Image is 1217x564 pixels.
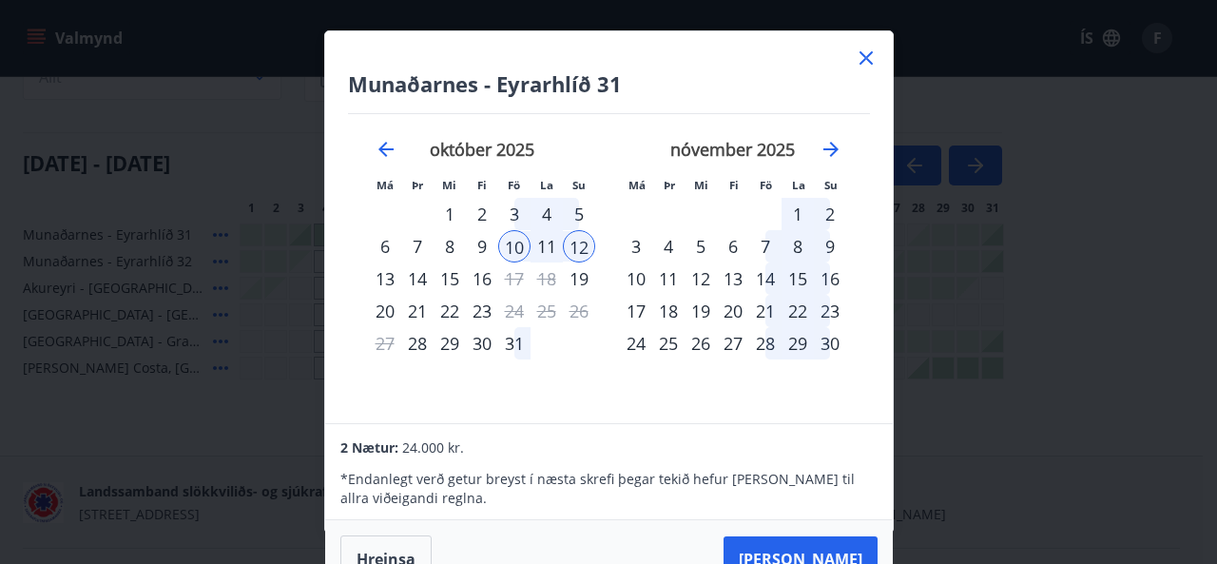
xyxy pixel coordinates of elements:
div: 31 [498,327,531,360]
td: Choose föstudagur, 3. október 2025 as your check-in date. It’s available. [498,198,531,230]
div: 13 [717,263,749,295]
div: 16 [466,263,498,295]
div: 16 [814,263,846,295]
td: Choose fimmtudagur, 30. október 2025 as your check-in date. It’s available. [466,327,498,360]
td: Choose fimmtudagur, 16. október 2025 as your check-in date. It’s available. [466,263,498,295]
div: Aðeins útritun í boði [498,295,531,327]
div: 29 [782,327,814,360]
div: 5 [685,230,717,263]
div: 11 [652,263,685,295]
td: Choose fimmtudagur, 13. nóvember 2025 as your check-in date. It’s available. [717,263,749,295]
small: Má [377,178,394,192]
div: Calendar [348,114,870,401]
td: Not available. laugardagur, 25. október 2025 [531,295,563,327]
td: Choose laugardagur, 29. nóvember 2025 as your check-in date. It’s available. [782,327,814,360]
div: 22 [782,295,814,327]
div: 3 [498,198,531,230]
div: Aðeins innritun í boði [401,327,434,360]
small: Fö [508,178,520,192]
div: 12 [563,230,595,263]
td: Choose mánudagur, 3. nóvember 2025 as your check-in date. It’s available. [620,230,652,263]
div: 20 [717,295,749,327]
div: 7 [401,230,434,263]
td: Choose sunnudagur, 19. október 2025 as your check-in date. It’s available. [563,263,595,295]
div: 5 [563,198,595,230]
small: Mi [442,178,456,192]
small: Fi [729,178,739,192]
td: Choose fimmtudagur, 9. október 2025 as your check-in date. It’s available. [466,230,498,263]
small: Su [572,178,586,192]
td: Choose föstudagur, 14. nóvember 2025 as your check-in date. It’s available. [749,263,782,295]
div: 30 [814,327,846,360]
td: Choose miðvikudagur, 1. október 2025 as your check-in date. It’s available. [434,198,466,230]
p: * Endanlegt verð getur breyst í næsta skrefi þegar tekið hefur [PERSON_NAME] til allra viðeigandi... [340,470,877,508]
div: 30 [466,327,498,360]
td: Choose miðvikudagur, 8. október 2025 as your check-in date. It’s available. [434,230,466,263]
div: 2 [814,198,846,230]
td: Choose þriðjudagur, 7. október 2025 as your check-in date. It’s available. [401,230,434,263]
td: Choose miðvikudagur, 26. nóvember 2025 as your check-in date. It’s available. [685,327,717,360]
td: Not available. laugardagur, 18. október 2025 [531,263,563,295]
td: Choose þriðjudagur, 21. október 2025 as your check-in date. It’s available. [401,295,434,327]
td: Choose föstudagur, 21. nóvember 2025 as your check-in date. It’s available. [749,295,782,327]
td: Selected. laugardagur, 11. október 2025 [531,230,563,263]
td: Choose fimmtudagur, 20. nóvember 2025 as your check-in date. It’s available. [717,295,749,327]
td: Choose laugardagur, 1. nóvember 2025 as your check-in date. It’s available. [782,198,814,230]
td: Choose mánudagur, 20. október 2025 as your check-in date. It’s available. [369,295,401,327]
td: Selected as end date. sunnudagur, 12. október 2025 [563,230,595,263]
small: Fi [477,178,487,192]
small: Þr [412,178,423,192]
td: Not available. sunnudagur, 26. október 2025 [563,295,595,327]
div: 14 [749,263,782,295]
small: Þr [664,178,675,192]
div: 8 [434,230,466,263]
td: Choose sunnudagur, 30. nóvember 2025 as your check-in date. It’s available. [814,327,846,360]
div: 1 [434,198,466,230]
small: La [792,178,805,192]
td: Choose miðvikudagur, 22. október 2025 as your check-in date. It’s available. [434,295,466,327]
div: 28 [749,327,782,360]
div: Move backward to switch to the previous month. [375,138,397,161]
div: 1 [782,198,814,230]
td: Choose föstudagur, 28. nóvember 2025 as your check-in date. It’s available. [749,327,782,360]
td: Choose miðvikudagur, 15. október 2025 as your check-in date. It’s available. [434,263,466,295]
td: Choose þriðjudagur, 25. nóvember 2025 as your check-in date. It’s available. [652,327,685,360]
div: 15 [782,263,814,295]
td: Choose fimmtudagur, 2. október 2025 as your check-in date. It’s available. [466,198,498,230]
td: Choose föstudagur, 31. október 2025 as your check-in date. It’s available. [498,327,531,360]
td: Choose föstudagur, 24. október 2025 as your check-in date. It’s available. [498,295,531,327]
div: 11 [531,230,563,263]
td: Choose sunnudagur, 16. nóvember 2025 as your check-in date. It’s available. [814,263,846,295]
td: Choose miðvikudagur, 29. október 2025 as your check-in date. It’s available. [434,327,466,360]
div: 27 [717,327,749,360]
td: Selected as start date. föstudagur, 10. október 2025 [498,230,531,263]
small: Fö [760,178,772,192]
div: 9 [466,230,498,263]
td: Choose laugardagur, 8. nóvember 2025 as your check-in date. It’s available. [782,230,814,263]
div: Move forward to switch to the next month. [820,138,842,161]
div: 17 [620,295,652,327]
div: 23 [466,295,498,327]
small: La [540,178,553,192]
small: Má [628,178,646,192]
td: Choose miðvikudagur, 19. nóvember 2025 as your check-in date. It’s available. [685,295,717,327]
td: Choose laugardagur, 15. nóvember 2025 as your check-in date. It’s available. [782,263,814,295]
div: 26 [685,327,717,360]
td: Choose föstudagur, 7. nóvember 2025 as your check-in date. It’s available. [749,230,782,263]
h4: Munaðarnes - Eyrarhlíð 31 [348,69,870,98]
div: 21 [749,295,782,327]
strong: október 2025 [430,138,534,161]
td: Choose sunnudagur, 23. nóvember 2025 as your check-in date. It’s available. [814,295,846,327]
div: 6 [717,230,749,263]
td: Choose fimmtudagur, 23. október 2025 as your check-in date. It’s available. [466,295,498,327]
td: Choose laugardagur, 22. nóvember 2025 as your check-in date. It’s available. [782,295,814,327]
small: Su [824,178,838,192]
td: Choose sunnudagur, 9. nóvember 2025 as your check-in date. It’s available. [814,230,846,263]
div: 2 [466,198,498,230]
div: 4 [652,230,685,263]
div: 15 [434,263,466,295]
td: Choose þriðjudagur, 28. október 2025 as your check-in date. It’s available. [401,327,434,360]
div: 20 [369,295,401,327]
td: Choose þriðjudagur, 14. október 2025 as your check-in date. It’s available. [401,263,434,295]
div: 19 [685,295,717,327]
